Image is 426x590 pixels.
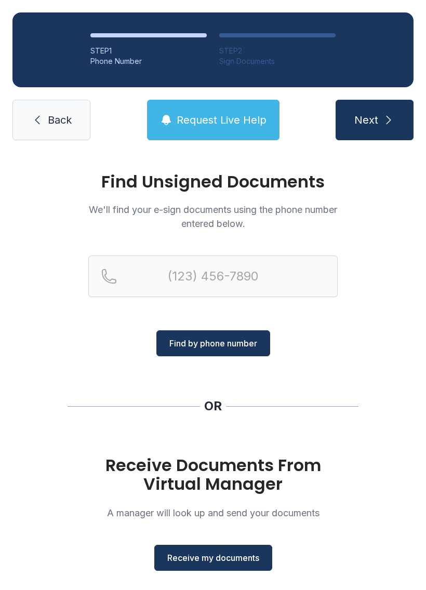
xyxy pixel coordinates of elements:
[88,256,338,297] input: Reservation phone number
[219,56,336,66] div: Sign Documents
[88,456,338,493] h1: Receive Documents From Virtual Manager
[88,173,338,190] h1: Find Unsigned Documents
[48,113,72,127] span: Back
[204,398,222,414] div: OR
[169,337,257,350] span: Find by phone number
[90,46,207,56] div: STEP 1
[167,552,259,564] span: Receive my documents
[90,56,207,66] div: Phone Number
[219,46,336,56] div: STEP 2
[88,203,338,231] p: We'll find your e-sign documents using the phone number entered below.
[177,113,267,127] span: Request Live Help
[354,113,378,127] span: Next
[88,506,338,520] p: A manager will look up and send your documents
